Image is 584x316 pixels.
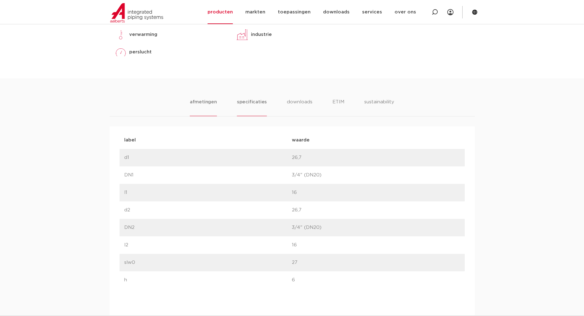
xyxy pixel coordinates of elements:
p: perslucht [130,48,152,56]
p: waarde [292,136,460,144]
p: l2 [125,241,292,249]
p: 26,7 [292,206,460,214]
li: specificaties [237,98,267,116]
li: ETIM [332,98,344,116]
p: verwarming [130,31,158,38]
p: label [125,136,292,144]
img: industrie [236,28,248,41]
li: downloads [287,98,312,116]
img: verwarming [115,28,127,41]
li: sustainability [364,98,394,116]
p: 27 [292,259,460,266]
p: industrie [251,31,272,38]
img: perslucht [115,46,127,58]
p: 3/4" (DN20) [292,171,460,179]
p: h [125,276,292,284]
p: DN1 [125,171,292,179]
p: slw0 [125,259,292,266]
p: 6 [292,276,460,284]
p: d2 [125,206,292,214]
p: l1 [125,189,292,196]
p: 26,7 [292,154,460,161]
p: DN2 [125,224,292,231]
p: d1 [125,154,292,161]
p: 16 [292,241,460,249]
li: afmetingen [190,98,217,116]
p: 16 [292,189,460,196]
p: 3/4" (DN20) [292,224,460,231]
